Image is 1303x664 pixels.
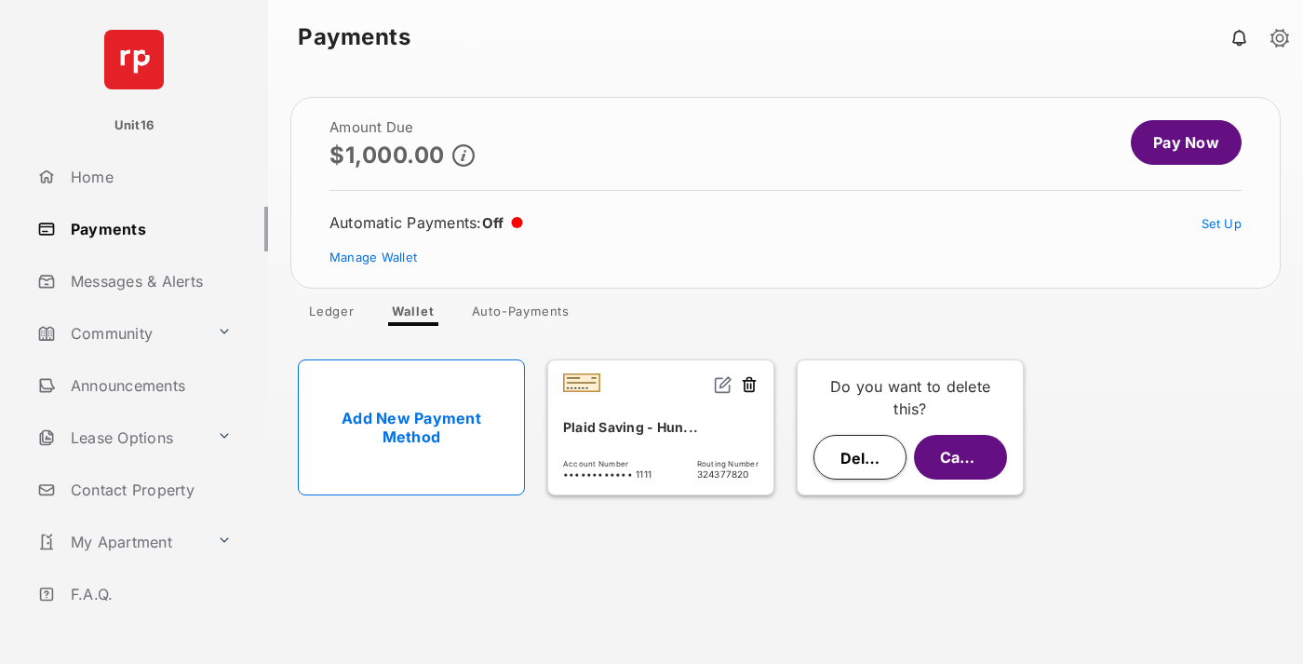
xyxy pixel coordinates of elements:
[329,213,523,232] div: Automatic Payments :
[813,435,907,480] button: Delete
[30,259,268,304] a: Messages & Alerts
[940,448,990,467] span: Cancel
[813,375,1008,420] p: Do you want to delete this?
[114,116,154,135] p: Unit16
[563,412,759,442] div: Plaid Saving - Hun...
[457,304,584,326] a: Auto-Payments
[30,520,209,564] a: My Apartment
[30,207,268,251] a: Payments
[377,304,450,326] a: Wallet
[329,142,445,168] p: $1,000.00
[30,155,268,199] a: Home
[30,468,268,512] a: Contact Property
[329,250,417,264] a: Manage Wallet
[840,449,889,468] span: Delete
[298,359,525,495] a: Add New Payment Method
[563,459,651,468] span: Account Number
[30,415,209,460] a: Lease Options
[30,572,268,617] a: F.A.Q.
[714,375,732,394] img: svg+xml;base64,PHN2ZyB2aWV3Qm94PSIwIDAgMjQgMjQiIHdpZHRoPSIxNiIgaGVpZ2h0PSIxNiIgZmlsbD0ibm9uZSIgeG...
[294,304,369,326] a: Ledger
[1202,216,1243,231] a: Set Up
[914,435,1007,480] button: Cancel
[104,30,164,89] img: svg+xml;base64,PHN2ZyB4bWxucz0iaHR0cDovL3d3dy53My5vcmcvMjAwMC9zdmciIHdpZHRoPSI2NCIgaGVpZ2h0PSI2NC...
[30,311,209,356] a: Community
[482,214,504,232] span: Off
[563,468,651,480] span: •••••••••••• 1111
[697,459,759,468] span: Routing Number
[30,363,268,408] a: Announcements
[298,26,410,48] strong: Payments
[697,468,759,480] span: 324377820
[329,120,475,135] h2: Amount Due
